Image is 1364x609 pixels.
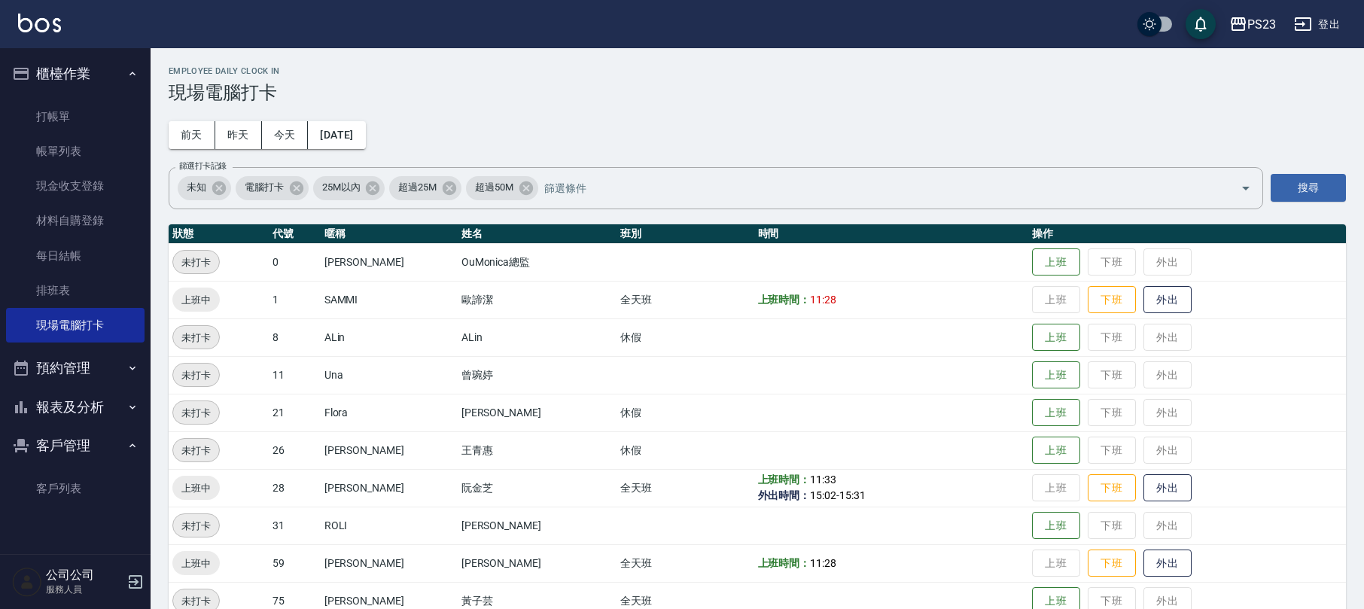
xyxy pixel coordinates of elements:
[179,160,227,172] label: 篩選打卡記錄
[458,507,617,544] td: [PERSON_NAME]
[6,388,145,427] button: 報表及分析
[46,583,123,596] p: 服務人員
[18,14,61,32] img: Logo
[46,568,123,583] h5: 公司公司
[173,405,219,421] span: 未打卡
[269,243,321,281] td: 0
[236,176,309,200] div: 電腦打卡
[458,243,617,281] td: OuMonica總監
[1143,474,1192,502] button: 外出
[758,489,811,501] b: 外出時間：
[1032,437,1080,464] button: 上班
[321,469,458,507] td: [PERSON_NAME]
[839,489,866,501] span: 15:31
[173,330,219,346] span: 未打卡
[758,473,811,486] b: 上班時間：
[617,394,754,431] td: 休假
[1032,399,1080,427] button: 上班
[172,480,220,496] span: 上班中
[269,224,321,244] th: 代號
[6,203,145,238] a: 材料自購登錄
[169,121,215,149] button: 前天
[6,239,145,273] a: 每日結帳
[458,224,617,244] th: 姓名
[754,469,1028,507] td: -
[1032,361,1080,389] button: 上班
[6,99,145,134] a: 打帳單
[617,281,754,318] td: 全天班
[236,180,293,195] span: 電腦打卡
[262,121,309,149] button: 今天
[173,443,219,458] span: 未打卡
[1088,474,1136,502] button: 下班
[6,54,145,93] button: 櫃檯作業
[458,431,617,469] td: 王青惠
[617,318,754,356] td: 休假
[617,224,754,244] th: 班別
[313,180,370,195] span: 25M以內
[1028,224,1346,244] th: 操作
[313,176,385,200] div: 25M以內
[178,176,231,200] div: 未知
[1271,174,1346,202] button: 搜尋
[1032,248,1080,276] button: 上班
[169,224,269,244] th: 狀態
[810,294,836,306] span: 11:28
[458,318,617,356] td: ALin
[172,556,220,571] span: 上班中
[321,281,458,318] td: SAMMI
[1288,11,1346,38] button: 登出
[173,254,219,270] span: 未打卡
[269,431,321,469] td: 26
[810,489,836,501] span: 15:02
[1186,9,1216,39] button: save
[389,180,446,195] span: 超過25M
[269,394,321,431] td: 21
[6,426,145,465] button: 客戶管理
[173,518,219,534] span: 未打卡
[6,169,145,203] a: 現金收支登錄
[458,394,617,431] td: [PERSON_NAME]
[6,273,145,308] a: 排班表
[758,557,811,569] b: 上班時間：
[617,469,754,507] td: 全天班
[321,507,458,544] td: ROLI
[321,356,458,394] td: Una
[269,469,321,507] td: 28
[754,224,1028,244] th: 時間
[810,557,836,569] span: 11:28
[321,394,458,431] td: Flora
[269,507,321,544] td: 31
[540,175,1214,201] input: 篩選條件
[6,349,145,388] button: 預約管理
[321,224,458,244] th: 暱稱
[269,544,321,582] td: 59
[6,308,145,343] a: 現場電腦打卡
[308,121,365,149] button: [DATE]
[173,593,219,609] span: 未打卡
[1143,550,1192,577] button: 外出
[169,82,1346,103] h3: 現場電腦打卡
[458,544,617,582] td: [PERSON_NAME]
[321,544,458,582] td: [PERSON_NAME]
[617,431,754,469] td: 休假
[321,318,458,356] td: ALin
[12,567,42,597] img: Person
[389,176,461,200] div: 超過25M
[215,121,262,149] button: 昨天
[269,356,321,394] td: 11
[6,471,145,506] a: 客戶列表
[617,544,754,582] td: 全天班
[178,180,215,195] span: 未知
[1032,324,1080,352] button: 上班
[1088,550,1136,577] button: 下班
[269,281,321,318] td: 1
[1223,9,1282,40] button: PS23
[810,473,836,486] span: 11:33
[1247,15,1276,34] div: PS23
[321,243,458,281] td: [PERSON_NAME]
[1032,512,1080,540] button: 上班
[169,66,1346,76] h2: Employee Daily Clock In
[458,469,617,507] td: 阮金芝
[321,431,458,469] td: [PERSON_NAME]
